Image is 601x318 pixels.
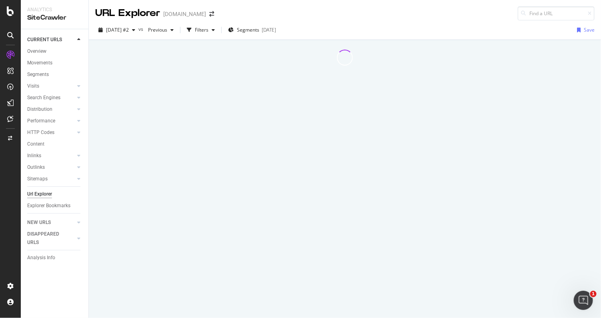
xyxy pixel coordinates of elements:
[27,175,48,183] div: Sitemaps
[27,117,75,125] a: Performance
[27,128,75,137] a: HTTP Codes
[27,140,44,148] div: Content
[27,190,83,198] a: Url Explorer
[195,26,208,33] div: Filters
[584,26,595,33] div: Save
[209,11,214,17] div: arrow-right-arrow-left
[27,82,75,90] a: Visits
[27,152,75,160] a: Inlinks
[145,26,167,33] span: Previous
[590,291,597,297] span: 1
[184,24,218,36] button: Filters
[225,24,279,36] button: Segments[DATE]
[27,163,45,172] div: Outlinks
[27,128,54,137] div: HTTP Codes
[27,230,75,247] a: DISAPPEARED URLS
[27,105,52,114] div: Distribution
[27,254,83,262] a: Analysis Info
[518,6,595,20] input: Find a URL
[27,190,52,198] div: Url Explorer
[237,26,259,33] span: Segments
[27,47,46,56] div: Overview
[163,10,206,18] div: [DOMAIN_NAME]
[27,218,75,227] a: NEW URLS
[27,70,83,79] a: Segments
[27,117,55,125] div: Performance
[574,24,595,36] button: Save
[27,6,82,13] div: Analytics
[27,36,62,44] div: CURRENT URLS
[27,70,49,79] div: Segments
[106,26,129,33] span: 2025 Oct. 2nd #2
[27,94,60,102] div: Search Engines
[27,202,83,210] a: Explorer Bookmarks
[27,163,75,172] a: Outlinks
[27,59,52,67] div: Movements
[27,230,68,247] div: DISAPPEARED URLS
[262,26,276,33] div: [DATE]
[27,59,83,67] a: Movements
[27,254,55,262] div: Analysis Info
[27,202,70,210] div: Explorer Bookmarks
[27,152,41,160] div: Inlinks
[138,26,145,32] span: vs
[27,36,75,44] a: CURRENT URLS
[27,13,82,22] div: SiteCrawler
[27,218,51,227] div: NEW URLS
[574,291,593,310] iframe: Intercom live chat
[27,94,75,102] a: Search Engines
[27,140,83,148] a: Content
[95,24,138,36] button: [DATE] #2
[27,105,75,114] a: Distribution
[27,47,83,56] a: Overview
[145,24,177,36] button: Previous
[27,175,75,183] a: Sitemaps
[95,6,160,20] div: URL Explorer
[27,82,39,90] div: Visits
